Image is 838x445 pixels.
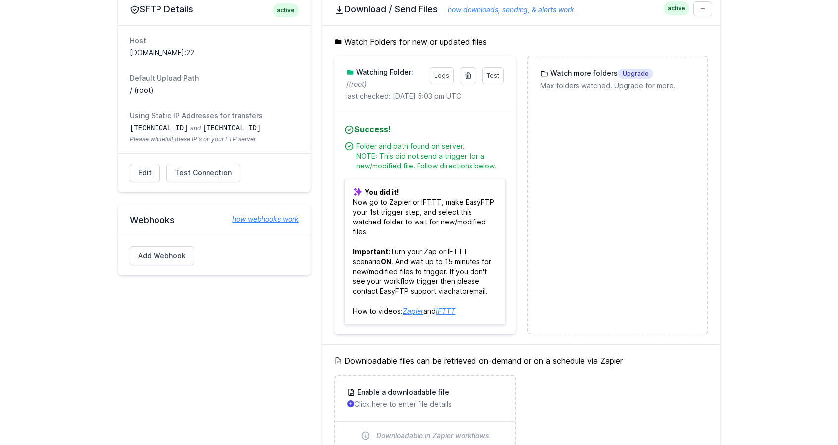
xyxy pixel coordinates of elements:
[166,164,240,182] a: Test Connection
[334,36,708,48] h5: Watch Folders for new or updated files
[376,431,489,441] span: Downloadable in Zapier workflows
[203,124,261,132] code: [TECHNICAL_ID]
[334,3,708,15] h2: Download / Send Files
[438,5,574,14] a: how downloads, sending, & alerts work
[346,91,503,101] p: last checked: [DATE] 5:03 pm UTC
[436,307,455,315] a: IFTTT
[448,287,462,295] a: chat
[664,1,689,15] span: active
[403,307,423,315] a: Zapier
[222,214,299,224] a: how webhooks work
[469,287,486,295] a: email
[353,247,390,256] b: Important:
[381,257,391,266] b: ON
[349,80,367,88] i: (root)
[130,85,299,95] dd: / (root)
[130,73,299,83] dt: Default Upload Path
[618,69,653,79] span: Upgrade
[487,72,499,79] span: Test
[548,68,653,79] h3: Watch more folders
[130,111,299,121] dt: Using Static IP Addresses for transfers
[190,124,201,132] span: and
[355,388,449,397] h3: Enable a downloadable file
[528,56,707,103] a: Watch more foldersUpgrade Max folders watched. Upgrade for more.
[130,246,194,265] a: Add Webhook
[788,395,826,433] iframe: Drift Widget Chat Controller
[273,3,299,17] span: active
[130,48,299,57] dd: [DOMAIN_NAME]:22
[347,399,502,409] p: Click here to enter file details
[365,188,399,196] b: You did it!
[540,81,695,91] p: Max folders watched. Upgrade for more.
[430,67,454,84] a: Logs
[130,164,160,182] a: Edit
[130,135,299,143] span: Please whitelist these IP's on your FTP server
[130,214,299,226] h2: Webhooks
[344,179,505,325] p: Now go to Zapier or IFTTT, make EasyFTP your 1st trigger step, and select this watched folder to ...
[346,79,423,89] p: /
[356,141,505,171] div: Folder and path found on server. NOTE: This did not send a trigger for a new/modified file. Follo...
[344,123,505,135] h4: Success!
[175,168,232,178] span: Test Connection
[334,355,708,367] h5: Downloadable files can be retrieved on-demand or on a schedule via Zapier
[130,124,188,132] code: [TECHNICAL_ID]
[482,67,504,84] a: Test
[130,36,299,46] dt: Host
[354,67,413,77] h3: Watching Folder:
[130,3,299,15] h2: SFTP Details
